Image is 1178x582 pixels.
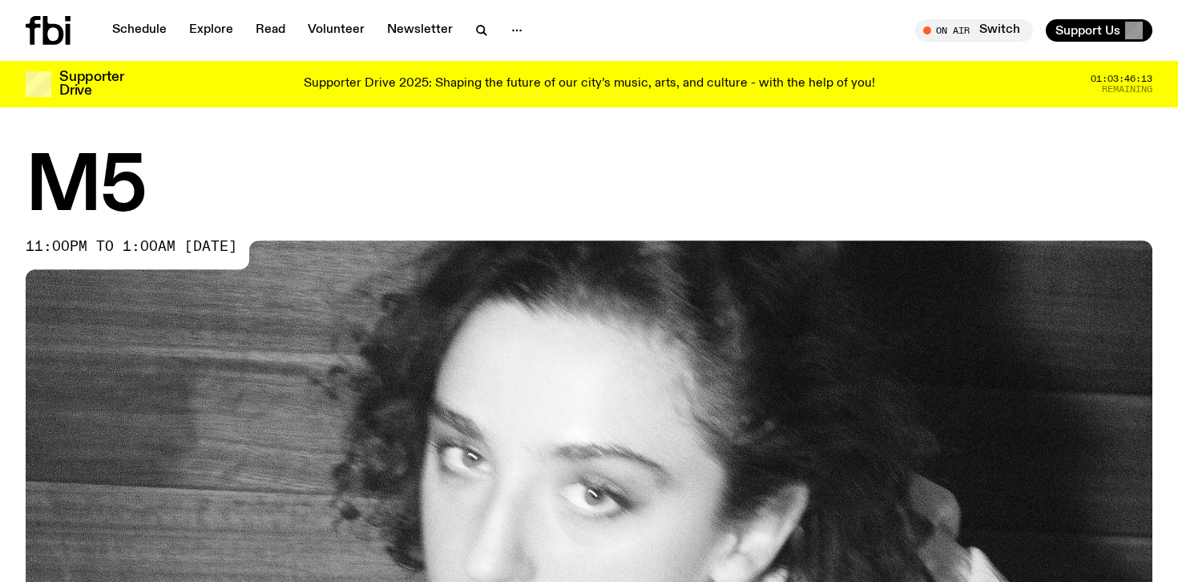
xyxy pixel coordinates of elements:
[26,240,237,253] span: 11:00pm to 1:00am [DATE]
[1102,85,1152,94] span: Remaining
[26,152,1152,224] h1: M5
[1046,19,1152,42] button: Support Us
[304,77,875,91] p: Supporter Drive 2025: Shaping the future of our city’s music, arts, and culture - with the help o...
[1055,23,1120,38] span: Support Us
[377,19,462,42] a: Newsletter
[103,19,176,42] a: Schedule
[1091,75,1152,83] span: 01:03:46:13
[246,19,295,42] a: Read
[915,19,1033,42] button: On AirSwitch
[298,19,374,42] a: Volunteer
[59,71,123,98] h3: Supporter Drive
[180,19,243,42] a: Explore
